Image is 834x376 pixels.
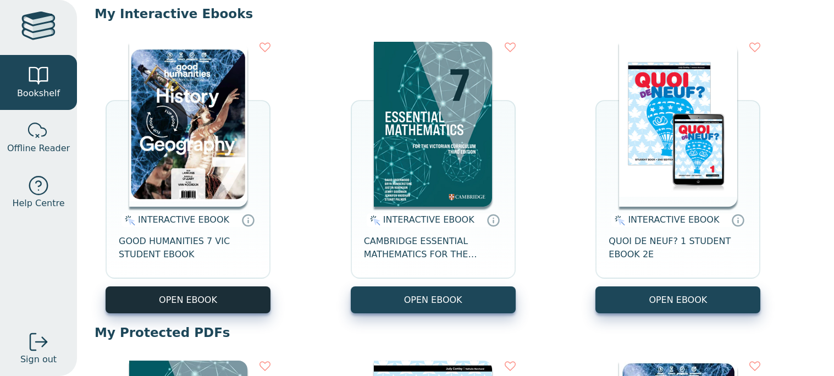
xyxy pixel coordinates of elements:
[619,42,737,207] img: 56f252b5-7391-e911-a97e-0272d098c78b.jpg
[611,214,625,227] img: interactive.svg
[106,286,270,313] button: OPEN EBOOK
[731,213,744,226] a: Interactive eBooks are accessed online via the publisher’s portal. They contain interactive resou...
[374,42,492,207] img: a4cdec38-c0cf-47c5-bca4-515c5eb7b3e9.png
[138,214,229,225] span: INTERACTIVE EBOOK
[20,353,57,366] span: Sign out
[129,42,247,207] img: c71c2be2-8d91-e911-a97e-0272d098c78b.png
[12,197,64,210] span: Help Centre
[7,142,70,155] span: Offline Reader
[367,214,380,227] img: interactive.svg
[487,213,500,226] a: Interactive eBooks are accessed online via the publisher’s portal. They contain interactive resou...
[95,5,816,22] p: My Interactive Ebooks
[241,213,255,226] a: Interactive eBooks are accessed online via the publisher’s portal. They contain interactive resou...
[595,286,760,313] button: OPEN EBOOK
[121,214,135,227] img: interactive.svg
[119,235,257,261] span: GOOD HUMANITIES 7 VIC STUDENT EBOOK
[351,286,516,313] button: OPEN EBOOK
[364,235,502,261] span: CAMBRIDGE ESSENTIAL MATHEMATICS FOR THE VICTORIAN CURRICULUM YEAR 7 EBOOK 3E
[609,235,747,261] span: QUOI DE NEUF? 1 STUDENT EBOOK 2E
[383,214,474,225] span: INTERACTIVE EBOOK
[628,214,719,225] span: INTERACTIVE EBOOK
[17,87,60,100] span: Bookshelf
[95,324,816,341] p: My Protected PDFs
